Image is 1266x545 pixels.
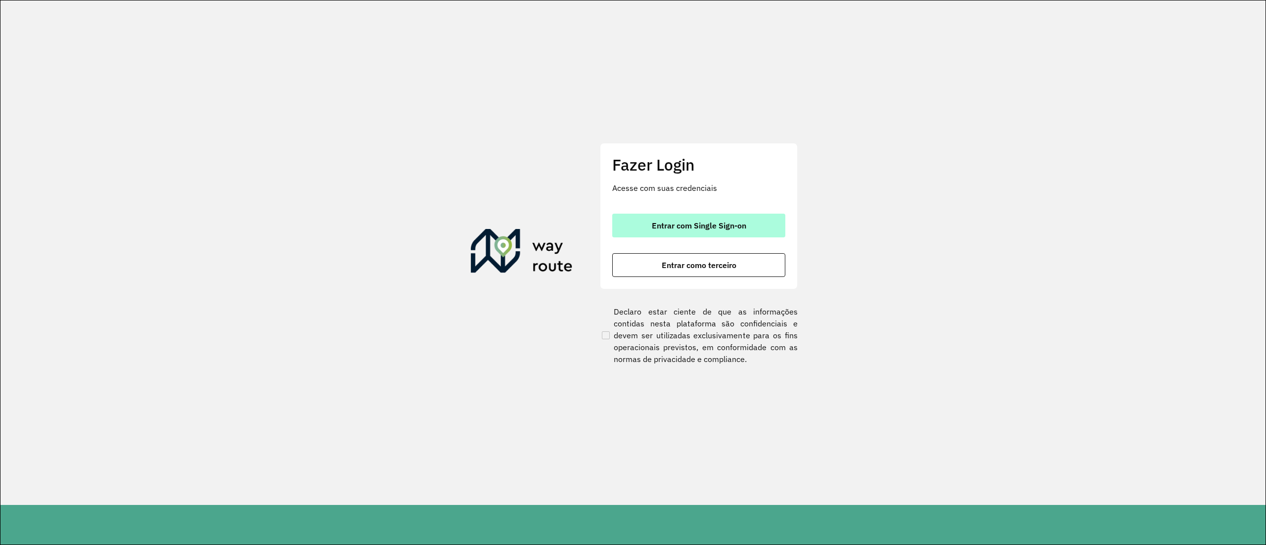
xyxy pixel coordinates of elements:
button: button [612,214,785,237]
label: Declaro estar ciente de que as informações contidas nesta plataforma são confidenciais e devem se... [600,306,798,365]
span: Entrar com Single Sign-on [652,222,746,229]
button: button [612,253,785,277]
h2: Fazer Login [612,155,785,174]
img: Roteirizador AmbevTech [471,229,573,276]
span: Entrar como terceiro [662,261,736,269]
p: Acesse com suas credenciais [612,182,785,194]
